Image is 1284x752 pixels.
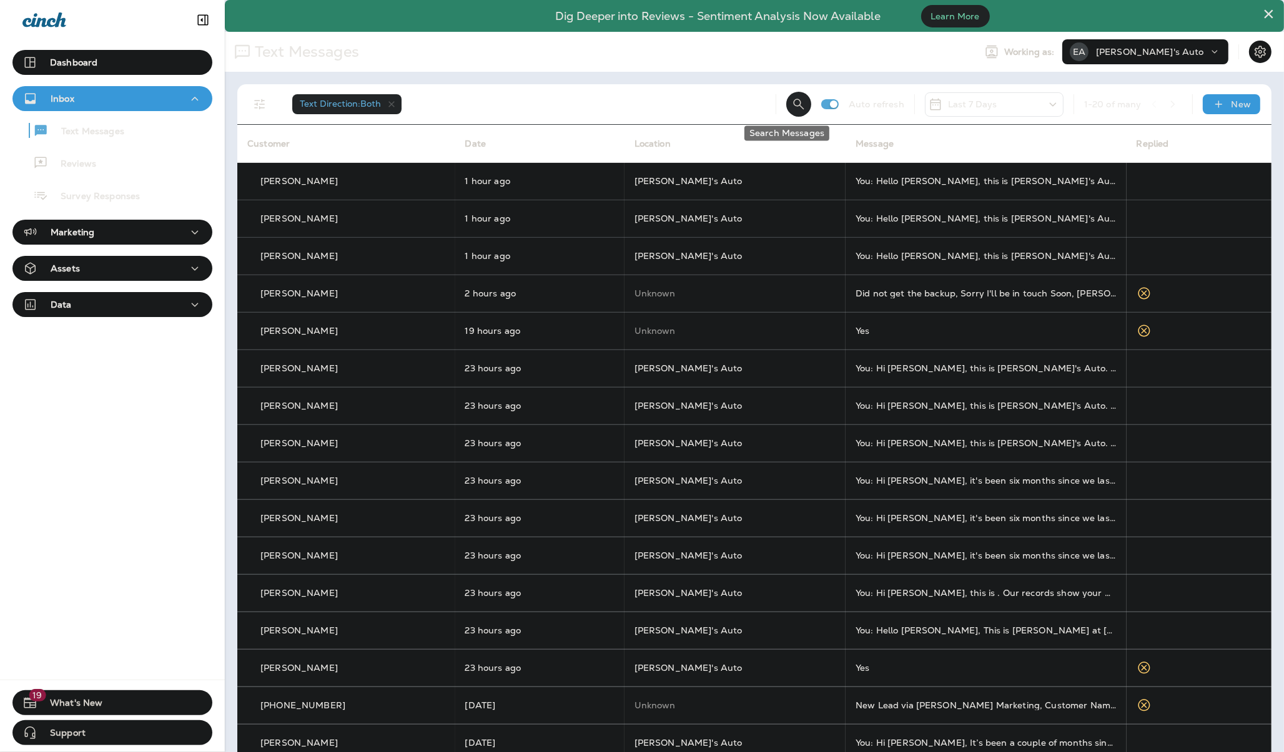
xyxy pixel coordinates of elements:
button: Collapse Sidebar [185,7,220,32]
p: [PERSON_NAME] [260,663,338,673]
p: Dig Deeper into Reviews - Sentiment Analysis Now Available [520,14,917,18]
div: You: Hi Joseph, this is Evan's Auto. Our records show your 2013 Mercedes-Benz E350 is due for you... [856,363,1117,373]
p: [PERSON_NAME]'s Auto [1096,47,1204,57]
div: You: Hi Sara, It’s been a couple of months since we serviced your 2003 Honda Accord at Evan's Aut... [856,738,1117,748]
p: Oct 5, 2025 11:30 AM [465,363,615,373]
p: Oct 5, 2025 11:11 AM [465,663,615,673]
p: This customer does not have a last location and the phone number they messaged is not assigned to... [635,288,836,298]
p: [PERSON_NAME] [260,625,338,635]
div: You: Hi Gillian, it's been six months since we last serviced your 2020 Kia Sorento at Evan's Auto... [856,476,1117,486]
p: Text Messages [250,42,359,61]
span: Location [635,138,671,149]
p: Oct 5, 2025 11:30 AM [465,401,615,411]
div: You: Hi David, it's been six months since we last serviced your 2012 Mazda CX-9 at Evan's Auto, a... [856,513,1117,523]
div: New Lead via Merrick Marketing, Customer Name: Lauren, Contact info: Masked phone number availabl... [856,700,1117,710]
p: Survey Responses [48,191,140,203]
div: EA [1070,42,1089,61]
span: [PERSON_NAME]'s Auto [635,437,743,449]
div: You: Hi Dion, it's been six months since we last serviced your 2016 Jeep Compass at Evan's Auto, ... [856,550,1117,560]
span: What's New [37,698,102,713]
p: Oct 5, 2025 11:20 AM [465,550,615,560]
button: Reviews [12,150,212,176]
span: [PERSON_NAME]'s Auto [635,250,743,261]
p: [PERSON_NAME] [260,176,338,186]
button: Marketing [12,220,212,245]
span: Replied [1137,138,1169,149]
p: Inbox [51,94,74,104]
p: This customer does not have a last location and the phone number they messaged is not assigned to... [635,700,836,710]
p: Oct 5, 2025 03:41 PM [465,326,615,336]
p: [PERSON_NAME] [260,513,338,523]
p: Dashboard [50,57,97,67]
span: [PERSON_NAME]'s Auto [635,175,743,187]
div: You: Hi Greg, this is Evan's Auto. Our records show your 2007 Toyota Camry is due for your next o... [856,401,1117,411]
button: Text Messages [12,117,212,144]
p: [PERSON_NAME] [260,550,338,560]
p: Oct 5, 2025 11:20 AM [465,476,615,486]
button: Search Messages [786,92,811,117]
div: You: Hi Obed, this is Evan's Auto. Our records show your 2011 Honda Accord is due for your next o... [856,438,1117,448]
div: Search Messages [744,126,829,141]
span: [PERSON_NAME]'s Auto [635,512,743,524]
p: [PHONE_NUMBER] [260,700,345,710]
button: 19What's New [12,690,212,715]
p: [PERSON_NAME] [260,288,338,298]
p: [PERSON_NAME] [260,588,338,598]
button: Survey Responses [12,182,212,208]
div: Yes [856,326,1117,336]
p: [PERSON_NAME] [260,476,338,486]
p: Oct 5, 2025 11:11 AM [465,625,615,635]
p: Oct 6, 2025 09:03 AM [465,213,615,223]
span: [PERSON_NAME]'s Auto [635,550,743,561]
span: [PERSON_NAME]'s Auto [635,475,743,486]
span: Support [37,728,86,743]
div: You: Hello Anthony, this is Evan's Auto, just a friendly reminder that on your last visit, there ... [856,176,1117,186]
button: Data [12,292,212,317]
p: [PERSON_NAME] [260,251,338,261]
span: [PERSON_NAME]'s Auto [635,213,743,224]
span: [PERSON_NAME]'s Auto [635,363,743,374]
p: Auto refresh [849,99,904,109]
span: [PERSON_NAME]'s Auto [635,625,743,636]
p: Text Messages [49,126,124,138]
p: Oct 6, 2025 08:44 AM [465,288,615,298]
button: Close [1263,4,1275,24]
span: Text Direction : Both [300,98,381,109]
div: You: Hi Don, this is . Our records show your Hyundai Santa Fe Sport is ready for a wheel alignmen... [856,588,1117,598]
button: Dashboard [12,50,212,75]
p: Oct 4, 2025 04:08 PM [465,700,615,710]
p: Marketing [51,227,94,237]
span: Message [856,138,894,149]
button: Assets [12,256,212,281]
p: Oct 5, 2025 11:20 AM [465,513,615,523]
span: [PERSON_NAME]'s Auto [635,587,743,598]
p: [PERSON_NAME] [260,326,338,336]
p: Assets [51,263,80,273]
span: Working as: [1004,47,1057,57]
p: Oct 6, 2025 09:03 AM [465,176,615,186]
div: You: Hello Mamie, This is Evan at Evan's Auto with a friendly reminder for your scheduled drop of... [856,625,1117,635]
div: Yes [856,663,1117,673]
p: This customer does not have a last location and the phone number they messaged is not assigned to... [635,326,836,336]
div: You: Hello Max, this is Evan's Auto, just a friendly reminder that on your last visit, there were... [856,251,1117,261]
div: You: Hello Erica, this is Evan's Auto, just a friendly reminder that on your last visit, there we... [856,213,1117,223]
span: [PERSON_NAME]'s Auto [635,662,743,673]
span: 19 [29,689,46,701]
p: [PERSON_NAME] [260,363,338,373]
p: [PERSON_NAME] [260,438,338,448]
span: [PERSON_NAME]'s Auto [635,737,743,748]
div: Text Direction:Both [292,94,402,114]
p: [PERSON_NAME] [260,401,338,411]
button: Inbox [12,86,212,111]
button: Learn More [921,5,990,27]
p: New [1232,99,1251,109]
p: Oct 6, 2025 09:03 AM [465,251,615,261]
button: Support [12,720,212,745]
span: [PERSON_NAME]'s Auto [635,400,743,411]
span: Customer [247,138,290,149]
p: Oct 4, 2025 03:15 PM [465,738,615,748]
button: Settings [1249,41,1272,63]
p: Oct 5, 2025 11:12 AM [465,588,615,598]
p: [PERSON_NAME] [260,738,338,748]
div: 1 - 20 of many [1084,99,1142,109]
